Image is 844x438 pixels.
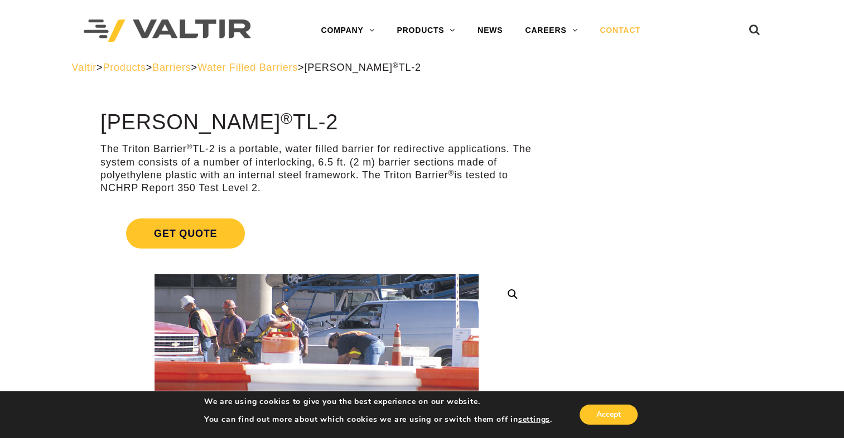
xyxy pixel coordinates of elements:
[385,20,466,42] a: PRODUCTS
[126,218,245,249] span: Get Quote
[197,62,298,73] a: Water Filled Barriers
[518,415,550,425] button: settings
[281,109,293,127] sup: ®
[589,20,652,42] a: CONTACT
[448,169,454,177] sup: ®
[204,397,552,407] p: We are using cookies to give you the best experience on our website.
[204,415,552,425] p: You can find out more about which cookies we are using or switch them off in .
[72,62,97,73] a: Valtir
[100,143,533,195] p: The Triton Barrier TL-2 is a portable, water filled barrier for redirective applications. The sys...
[100,111,533,134] h1: [PERSON_NAME] TL-2
[466,20,514,42] a: NEWS
[84,20,251,42] img: Valtir
[580,405,638,425] button: Accept
[304,62,421,73] span: [PERSON_NAME] TL-2
[514,20,589,42] a: CAREERS
[100,205,533,262] a: Get Quote
[72,61,773,74] div: > > > >
[393,61,399,70] sup: ®
[187,143,193,151] sup: ®
[103,62,146,73] a: Products
[310,20,385,42] a: COMPANY
[152,62,191,73] a: Barriers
